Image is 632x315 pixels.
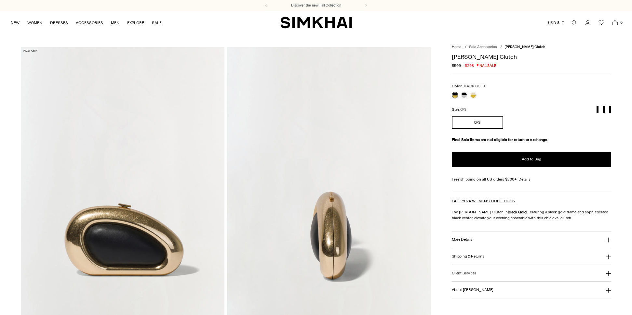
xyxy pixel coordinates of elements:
a: Wishlist [595,16,608,29]
h3: Shipping & Returns [452,254,484,258]
h3: Client Services [452,271,477,275]
button: Add to Bag [452,152,611,167]
span: Add to Bag [522,157,541,162]
button: About [PERSON_NAME] [452,282,611,298]
a: DRESSES [50,16,68,30]
strong: Black Gold. [508,210,528,214]
a: Details [518,176,531,182]
button: O/S [452,116,503,129]
s: $595 [452,63,461,69]
span: [PERSON_NAME] Clutch [504,45,545,49]
a: NEW [11,16,20,30]
a: SALE [152,16,162,30]
button: Shipping & Returns [452,248,611,265]
label: Color: [452,83,485,89]
a: ACCESSORIES [76,16,103,30]
a: FALL 2024 WOMEN'S COLLECTION [452,199,516,203]
a: Home [452,45,461,49]
p: The [PERSON_NAME] Clutch in Featuring a sleek gold frame and sophisticated black center, elevate ... [452,209,611,221]
a: Discover the new Fall Collection [291,3,341,8]
a: EXPLORE [127,16,144,30]
h3: More Details [452,237,472,242]
strong: Final Sale items are not eligible for return or exchange. [452,137,548,142]
button: More Details [452,232,611,248]
button: USD $ [548,16,565,30]
a: WOMEN [27,16,42,30]
a: Open search modal [568,16,581,29]
a: Sale Accessories [469,45,497,49]
h1: [PERSON_NAME] Clutch [452,54,611,60]
span: 0 [618,19,624,25]
span: O/S [460,107,466,112]
div: Free shipping on all US orders $200+ [452,176,611,182]
label: Size: [452,107,466,113]
a: Open cart modal [609,16,622,29]
div: / [465,44,466,50]
span: BLACK GOLD [463,84,485,88]
button: Client Services [452,265,611,282]
span: $298 [465,63,474,69]
a: Go to the account page [581,16,594,29]
a: SIMKHAI [280,16,352,29]
h3: About [PERSON_NAME] [452,288,493,292]
a: MEN [111,16,119,30]
nav: breadcrumbs [452,44,611,50]
div: / [500,44,502,50]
